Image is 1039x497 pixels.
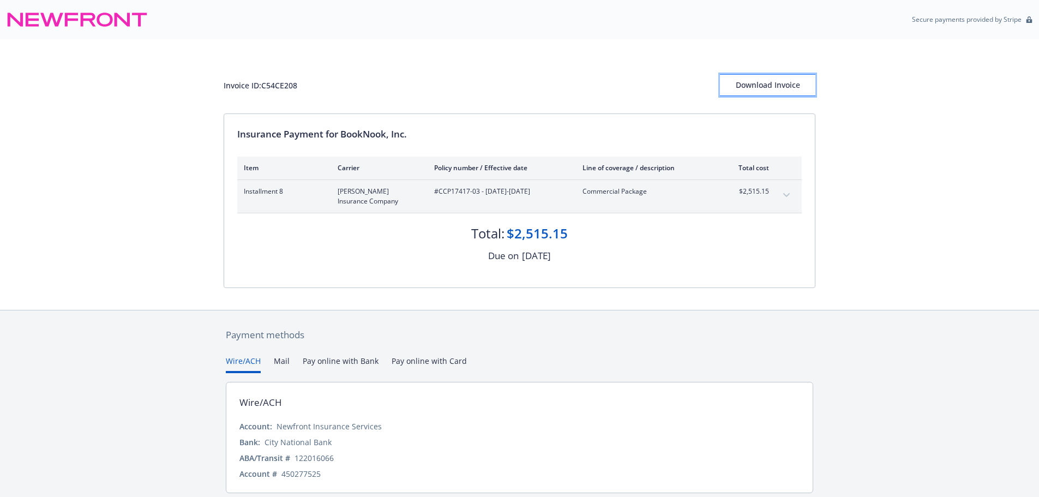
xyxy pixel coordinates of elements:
[434,187,565,196] span: #CCP17417-03 - [DATE]-[DATE]
[582,187,711,196] span: Commercial Package
[434,163,565,172] div: Policy number / Effective date
[488,249,519,263] div: Due on
[239,396,282,410] div: Wire/ACH
[239,468,277,480] div: Account #
[522,249,551,263] div: [DATE]
[728,187,769,196] span: $2,515.15
[507,224,568,243] div: $2,515.15
[582,163,711,172] div: Line of coverage / description
[338,187,417,206] span: [PERSON_NAME] Insurance Company
[237,127,802,141] div: Insurance Payment for BookNook, Inc.
[720,75,815,95] div: Download Invoice
[277,421,382,432] div: Newfront Insurance Services
[239,452,290,464] div: ABA/Transit #
[338,163,417,172] div: Carrier
[244,163,320,172] div: Item
[392,355,467,373] button: Pay online with Card
[281,468,321,480] div: 450277525
[265,436,332,448] div: City National Bank
[778,187,795,204] button: expand content
[237,180,802,213] div: Installment 8[PERSON_NAME] Insurance Company#CCP17417-03 - [DATE]-[DATE]Commercial Package$2,515....
[226,355,261,373] button: Wire/ACH
[244,187,320,196] span: Installment 8
[226,328,813,342] div: Payment methods
[239,436,260,448] div: Bank:
[224,80,297,91] div: Invoice ID: C54CE208
[471,224,505,243] div: Total:
[912,15,1022,24] p: Secure payments provided by Stripe
[274,355,290,373] button: Mail
[295,452,334,464] div: 122016066
[303,355,379,373] button: Pay online with Bank
[239,421,272,432] div: Account:
[720,74,815,96] button: Download Invoice
[728,163,769,172] div: Total cost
